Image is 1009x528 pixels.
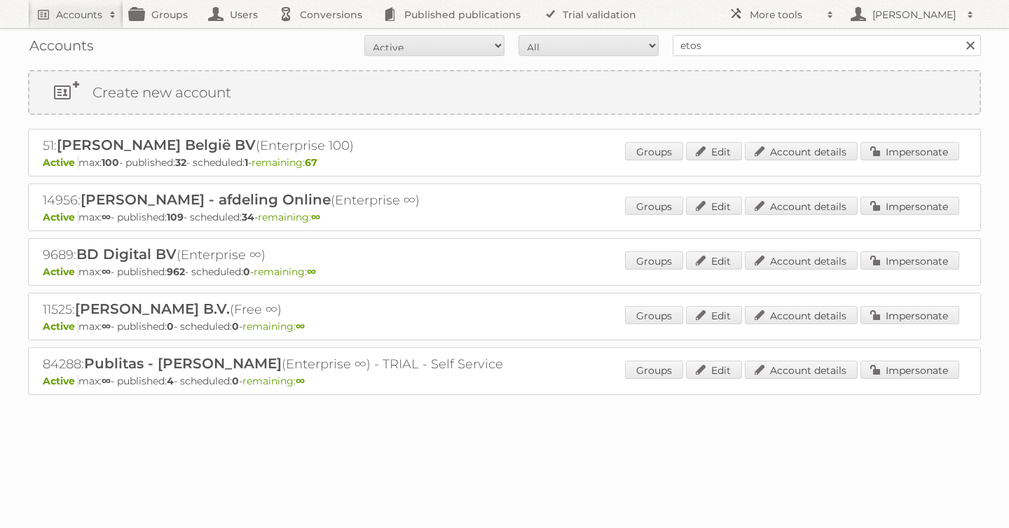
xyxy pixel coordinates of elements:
[102,375,111,387] strong: ∞
[167,375,174,387] strong: 4
[860,142,959,160] a: Impersonate
[252,156,317,169] span: remaining:
[686,361,742,379] a: Edit
[75,300,230,317] span: [PERSON_NAME] B.V.
[76,246,177,263] span: BD Digital BV
[745,306,858,324] a: Account details
[102,156,119,169] strong: 100
[43,320,966,333] p: max: - published: - scheduled: -
[625,361,683,379] a: Groups
[860,361,959,379] a: Impersonate
[254,265,316,278] span: remaining:
[625,197,683,215] a: Groups
[686,306,742,324] a: Edit
[43,300,533,319] h2: 11525: (Free ∞)
[81,191,331,208] span: [PERSON_NAME] - afdeling Online
[84,355,282,372] span: Publitas - [PERSON_NAME]
[102,211,111,223] strong: ∞
[43,265,78,278] span: Active
[167,265,185,278] strong: 962
[102,320,111,333] strong: ∞
[43,375,966,387] p: max: - published: - scheduled: -
[43,355,533,373] h2: 84288: (Enterprise ∞) - TRIAL - Self Service
[745,361,858,379] a: Account details
[860,306,959,324] a: Impersonate
[43,265,966,278] p: max: - published: - scheduled: -
[625,251,683,270] a: Groups
[625,142,683,160] a: Groups
[745,251,858,270] a: Account details
[57,137,256,153] span: [PERSON_NAME] België BV
[296,320,305,333] strong: ∞
[686,251,742,270] a: Edit
[869,8,960,22] h2: [PERSON_NAME]
[860,197,959,215] a: Impersonate
[43,246,533,264] h2: 9689: (Enterprise ∞)
[258,211,320,223] span: remaining:
[43,156,78,169] span: Active
[245,156,248,169] strong: 1
[43,156,966,169] p: max: - published: - scheduled: -
[243,265,250,278] strong: 0
[29,71,980,113] a: Create new account
[860,251,959,270] a: Impersonate
[311,211,320,223] strong: ∞
[242,211,254,223] strong: 34
[56,8,102,22] h2: Accounts
[242,320,305,333] span: remaining:
[686,142,742,160] a: Edit
[750,8,820,22] h2: More tools
[232,375,239,387] strong: 0
[43,211,78,223] span: Active
[43,375,78,387] span: Active
[745,142,858,160] a: Account details
[307,265,316,278] strong: ∞
[686,197,742,215] a: Edit
[625,306,683,324] a: Groups
[745,197,858,215] a: Account details
[175,156,186,169] strong: 32
[167,211,184,223] strong: 109
[242,375,305,387] span: remaining:
[43,191,533,209] h2: 14956: (Enterprise ∞)
[296,375,305,387] strong: ∞
[43,320,78,333] span: Active
[102,265,111,278] strong: ∞
[167,320,174,333] strong: 0
[43,137,533,155] h2: 51: (Enterprise 100)
[232,320,239,333] strong: 0
[305,156,317,169] strong: 67
[43,211,966,223] p: max: - published: - scheduled: -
